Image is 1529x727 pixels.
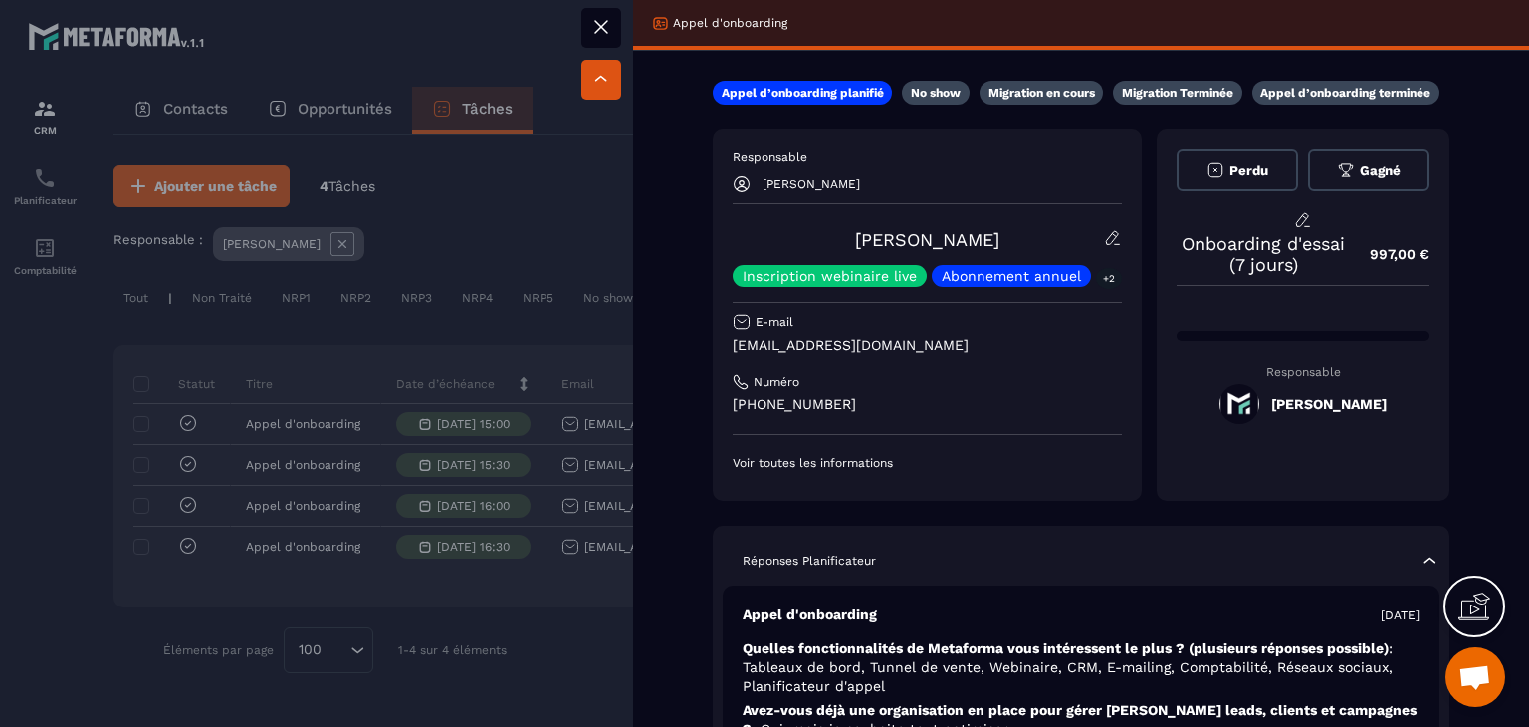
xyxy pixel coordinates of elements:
[733,455,1122,471] p: Voir toutes les informations
[1260,85,1430,101] p: Appel d’onboarding terminée
[1177,149,1298,191] button: Perdu
[1177,233,1350,275] p: Onboarding d'essai (7 jours)
[1096,268,1122,289] p: +2
[1381,607,1420,623] p: [DATE]
[1445,647,1505,707] a: Ouvrir le chat
[733,336,1122,355] p: [EMAIL_ADDRESS][DOMAIN_NAME]
[743,553,876,569] p: Réponses Planificateur
[1229,163,1268,178] span: Perdu
[911,85,961,101] p: No show
[1350,235,1429,274] p: 997,00 €
[722,85,884,101] p: Appel d’onboarding planifié
[743,640,1393,694] span: : Tableaux de bord, Tunnel de vente, Webinaire, CRM, E-mailing, Comptabilité, Réseaux sociaux, Pl...
[756,314,793,330] p: E-mail
[1122,85,1233,101] p: Migration Terminée
[743,269,917,283] p: Inscription webinaire live
[754,374,799,390] p: Numéro
[743,639,1420,696] p: Quelles fonctionnalités de Metaforma vous intéressent le plus ? (plusieurs réponses possible)
[1308,149,1429,191] button: Gagné
[942,269,1081,283] p: Abonnement annuel
[673,15,787,31] p: Appel d'onboarding
[988,85,1095,101] p: Migration en cours
[763,177,860,191] p: [PERSON_NAME]
[1271,396,1387,412] h5: [PERSON_NAME]
[733,395,1122,414] p: [PHONE_NUMBER]
[733,149,1122,165] p: Responsable
[855,229,999,250] a: [PERSON_NAME]
[743,606,877,624] p: Appel d'onboarding
[1360,163,1401,178] span: Gagné
[1177,365,1429,379] p: Responsable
